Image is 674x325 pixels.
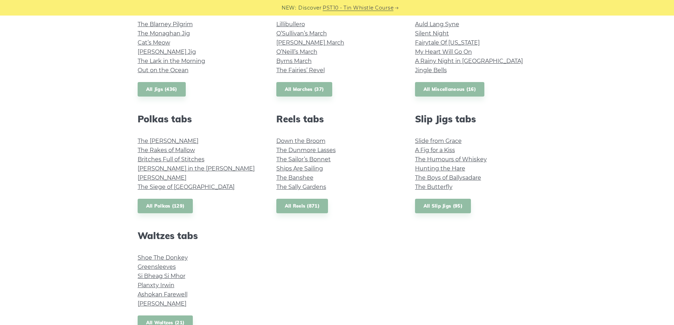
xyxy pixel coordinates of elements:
[138,254,188,261] a: Shoe The Donkey
[323,4,393,12] a: PST10 - Tin Whistle Course
[415,30,449,37] a: Silent Night
[138,165,255,172] a: [PERSON_NAME] in the [PERSON_NAME]
[415,39,480,46] a: Fairytale Of [US_STATE]
[276,156,331,163] a: The Sailor’s Bonnet
[138,21,193,28] a: The Blarney Pilgrim
[276,21,305,28] a: Lillibullero
[138,282,174,289] a: Planxty Irwin
[415,67,447,74] a: Jingle Bells
[138,263,176,270] a: Greensleeves
[276,174,313,181] a: The Banshee
[138,273,185,279] a: Si­ Bheag Si­ Mhor
[138,114,259,124] h2: Polkas tabs
[276,82,333,97] a: All Marches (37)
[138,199,193,213] a: All Polkas (129)
[415,174,481,181] a: The Boys of Ballysadare
[415,114,537,124] h2: Slip Jigs tabs
[276,39,344,46] a: [PERSON_NAME] March
[138,291,188,298] a: Ashokan Farewell
[138,82,186,97] a: All Jigs (436)
[415,199,471,213] a: All Slip Jigs (95)
[138,147,195,153] a: The Rakes of Mallow
[138,156,204,163] a: Britches Full of Stitches
[138,138,198,144] a: The [PERSON_NAME]
[138,58,205,64] a: The Lark in the Morning
[138,30,190,37] a: The Monaghan Jig
[415,138,462,144] a: Slide from Grace
[138,67,189,74] a: Out on the Ocean
[415,58,523,64] a: A Rainy Night in [GEOGRAPHIC_DATA]
[282,4,296,12] span: NEW:
[276,147,336,153] a: The Dunmore Lasses
[138,48,196,55] a: [PERSON_NAME] Jig
[276,165,323,172] a: Ships Are Sailing
[138,174,186,181] a: [PERSON_NAME]
[298,4,322,12] span: Discover
[415,48,472,55] a: My Heart Will Go On
[276,30,327,37] a: O’Sullivan’s March
[415,184,453,190] a: The Butterfly
[276,184,326,190] a: The Sally Gardens
[138,39,170,46] a: Cat’s Meow
[415,147,455,153] a: A Fig for a Kiss
[415,82,485,97] a: All Miscellaneous (16)
[276,58,312,64] a: Byrns March
[276,67,325,74] a: The Fairies’ Revel
[276,114,398,124] h2: Reels tabs
[276,48,317,55] a: O’Neill’s March
[415,165,465,172] a: Hunting the Hare
[138,230,259,241] h2: Waltzes tabs
[415,21,459,28] a: Auld Lang Syne
[415,156,487,163] a: The Humours of Whiskey
[276,199,328,213] a: All Reels (871)
[138,184,235,190] a: The Siege of [GEOGRAPHIC_DATA]
[276,138,326,144] a: Down the Broom
[138,300,186,307] a: [PERSON_NAME]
